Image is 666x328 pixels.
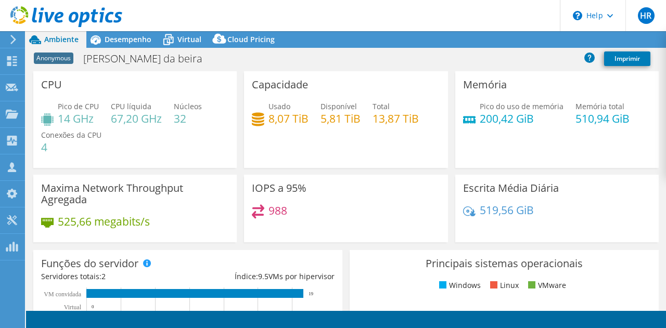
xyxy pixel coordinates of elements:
h3: Capacidade [252,79,308,90]
h3: Maxima Network Throughput Agregada [41,182,229,205]
span: Disponível [321,101,357,111]
span: Cloud Pricing [227,34,275,44]
h4: 519,56 GiB [480,204,534,216]
span: Total [373,101,390,111]
span: Anonymous [34,53,73,64]
span: CPU líquida [111,101,151,111]
div: Servidores totais: [41,271,188,282]
text: 0 [92,304,94,309]
h4: 510,94 GiB [575,113,630,124]
span: Desempenho [105,34,151,44]
h4: 32 [174,113,202,124]
span: 9.5 [258,271,268,281]
span: HR [638,7,655,24]
span: Usado [268,101,290,111]
div: Índice: VMs por hipervisor [188,271,335,282]
span: Conexões da CPU [41,130,101,140]
li: Linux [488,280,519,291]
h4: 525,66 megabits/s [58,216,150,227]
h3: Principais sistemas operacionais [357,258,651,269]
h4: 13,87 TiB [373,113,419,124]
h3: Memória [463,79,507,90]
span: Memória total [575,101,624,111]
h4: 200,42 GiB [480,113,563,124]
li: Windows [437,280,481,291]
text: VM convidada [44,291,81,298]
h3: CPU [41,79,62,90]
span: Núcleos [174,101,202,111]
h4: 14 GHz [58,113,99,124]
span: Pico de CPU [58,101,99,111]
li: VMware [526,280,566,291]
span: Ambiente [44,34,79,44]
h3: Funções do servidor [41,258,138,269]
svg: \n [573,11,582,20]
a: Imprimir [604,51,650,66]
h4: 67,20 GHz [111,113,162,124]
text: 19 [309,291,314,296]
h3: Escrita Média Diária [463,182,559,194]
span: Pico do uso de memória [480,101,563,111]
h1: [PERSON_NAME] da beira [79,53,219,64]
h4: 5,81 TiB [321,113,361,124]
span: Virtual [177,34,201,44]
h4: 8,07 TiB [268,113,309,124]
h4: 988 [268,205,287,216]
text: Virtual [64,304,82,311]
h4: 4 [41,141,101,153]
h3: IOPS a 95% [252,182,306,194]
span: 2 [101,271,106,281]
